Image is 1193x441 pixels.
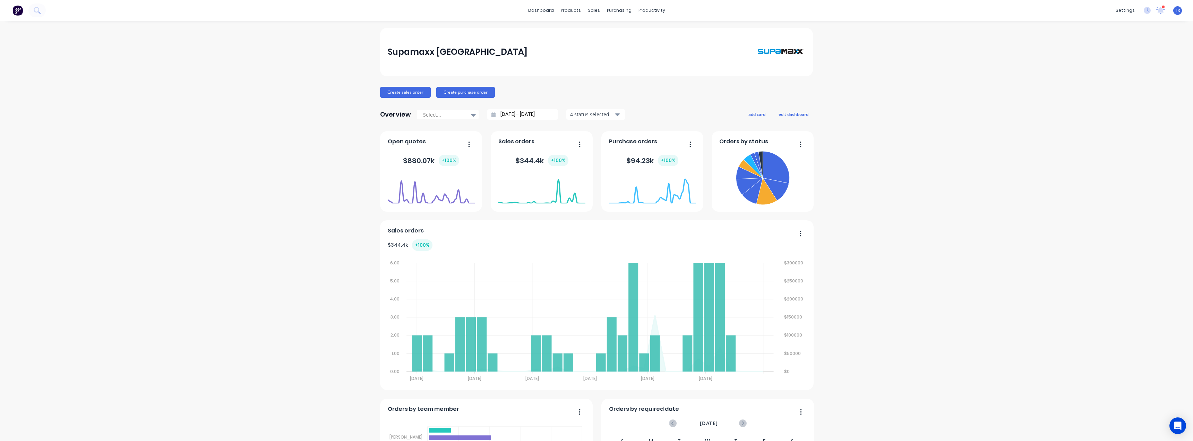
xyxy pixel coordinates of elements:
[412,239,432,251] div: + 100 %
[436,87,495,98] button: Create purchase order
[658,155,678,166] div: + 100 %
[388,45,527,59] div: Supamaxx [GEOGRAPHIC_DATA]
[439,155,459,166] div: + 100 %
[388,405,459,413] span: Orders by team member
[389,434,422,440] tspan: [PERSON_NAME]
[785,332,803,338] tspan: $100000
[525,5,557,16] a: dashboard
[380,87,431,98] button: Create sales order
[12,5,23,16] img: Factory
[557,5,584,16] div: products
[392,350,400,356] tspan: 1.00
[410,375,423,381] tspan: [DATE]
[570,111,614,118] div: 4 status selected
[641,375,655,381] tspan: [DATE]
[1169,417,1186,434] div: Open Intercom Messenger
[785,368,790,374] tspan: $0
[785,260,804,266] tspan: $300000
[583,375,597,381] tspan: [DATE]
[603,5,635,16] div: purchasing
[390,368,400,374] tspan: 0.00
[1112,5,1138,16] div: settings
[609,405,679,413] span: Orders by required date
[785,350,801,356] tspan: $50000
[1175,7,1180,14] span: TR
[774,110,813,119] button: edit dashboard
[390,278,400,284] tspan: 5.00
[498,137,534,146] span: Sales orders
[526,375,539,381] tspan: [DATE]
[757,35,805,69] img: Supamaxx Australia
[785,278,804,284] tspan: $250000
[744,110,770,119] button: add card
[380,108,411,121] div: Overview
[388,239,432,251] div: $ 344.4k
[388,137,426,146] span: Open quotes
[515,155,568,166] div: $ 344.4k
[390,296,400,302] tspan: 4.00
[626,155,678,166] div: $ 94.23k
[468,375,481,381] tspan: [DATE]
[403,155,459,166] div: $ 880.07k
[609,137,657,146] span: Purchase orders
[548,155,568,166] div: + 100 %
[785,296,804,302] tspan: $200000
[785,314,803,320] tspan: $150000
[719,137,768,146] span: Orders by status
[584,5,603,16] div: sales
[390,314,400,320] tspan: 3.00
[390,260,400,266] tspan: 6.00
[700,419,718,427] span: [DATE]
[390,332,400,338] tspan: 2.00
[566,109,625,120] button: 4 status selected
[635,5,669,16] div: productivity
[699,375,713,381] tspan: [DATE]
